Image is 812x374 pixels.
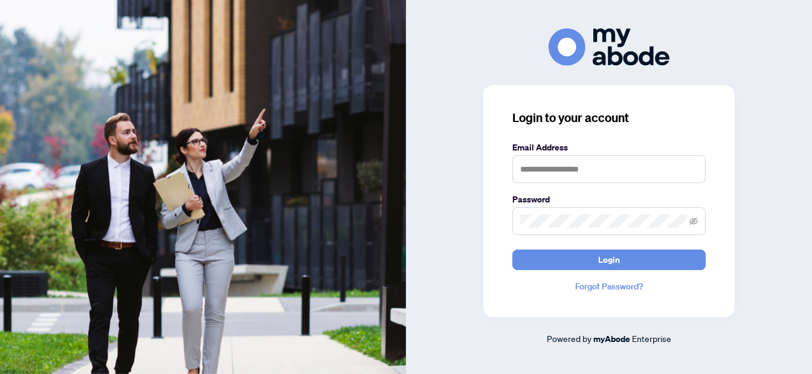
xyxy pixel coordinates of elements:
label: Password [512,193,706,206]
span: eye-invisible [689,217,698,225]
label: Email Address [512,141,706,154]
span: Powered by [547,333,591,344]
a: myAbode [593,332,630,346]
button: Login [512,250,706,270]
span: Enterprise [632,333,671,344]
a: Forgot Password? [512,280,706,293]
img: ma-logo [549,28,669,65]
h3: Login to your account [512,109,706,126]
span: Login [598,250,620,269]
